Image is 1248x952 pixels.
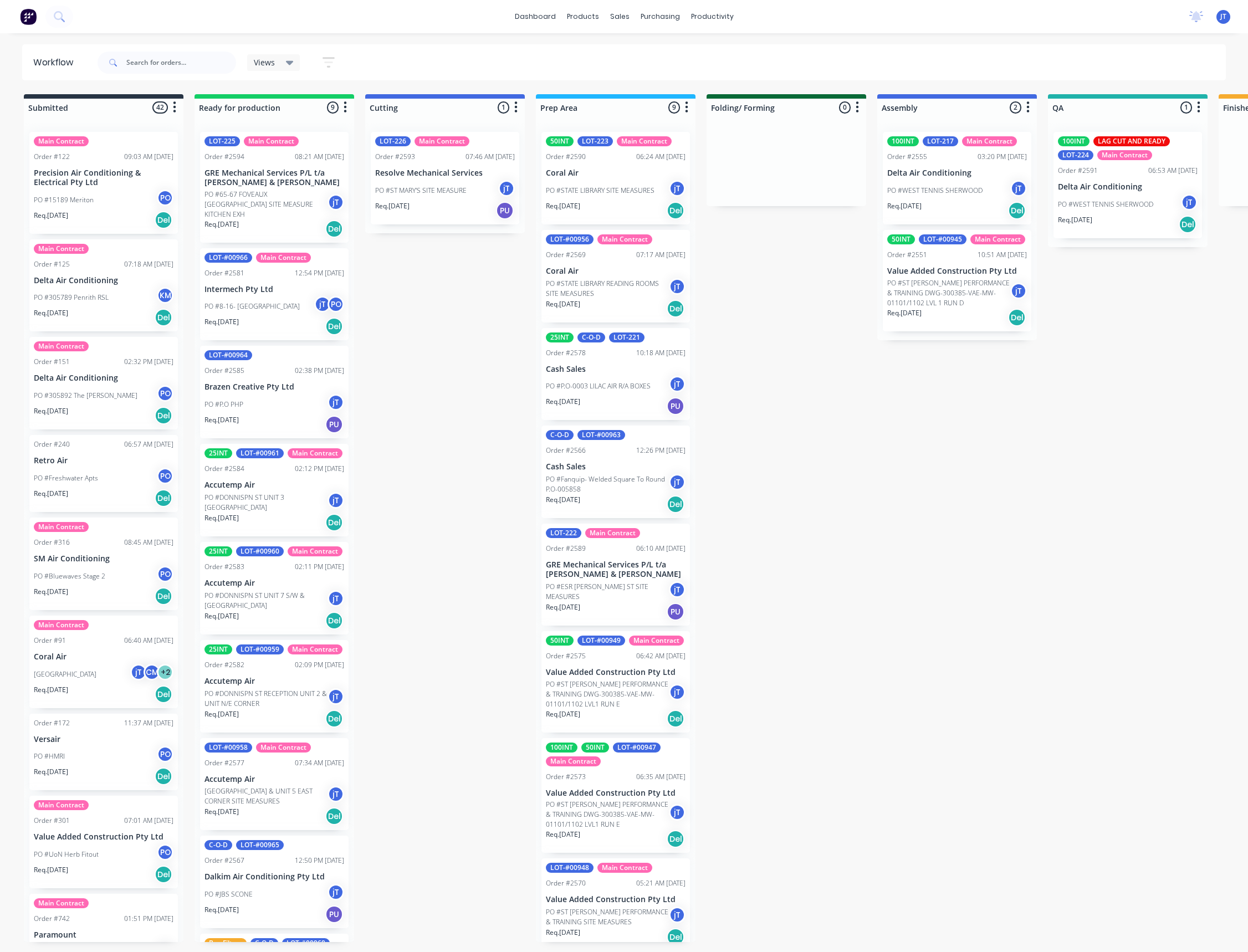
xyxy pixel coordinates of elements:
div: Bag Filters [204,938,247,948]
div: 25INT [204,644,232,654]
div: Del [155,866,172,883]
div: jT [669,474,686,490]
div: LOT-#00966 [204,253,252,263]
div: Del [155,767,172,785]
div: 02:12 PM [DATE] [295,464,344,474]
div: 07:34 AM [DATE] [295,758,344,768]
p: Delta Air Conditioning [34,373,173,383]
p: Req. [DATE] [204,905,239,915]
div: jT [669,804,686,821]
p: PO #15189 Meriton [34,195,94,205]
div: Main Contract [244,136,299,146]
div: 100INT [1058,136,1090,146]
div: jT [1181,194,1198,211]
div: Del [155,587,172,605]
p: Req. [DATE] [204,807,239,817]
div: Main Contract [629,636,684,646]
div: 07:01 AM [DATE] [124,816,173,826]
div: 12:50 PM [DATE] [295,856,344,866]
div: C-O-D [204,840,232,850]
div: KM [157,287,173,304]
div: Main Contract [617,136,672,146]
p: Req. [DATE] [204,611,239,621]
p: Precision Air Conditioning & Electrical Pty Ltd [34,168,173,187]
div: Order #91 [34,636,66,646]
p: GRE Mechanical Services P/L t/a [PERSON_NAME] & [PERSON_NAME] [204,168,344,187]
p: PO #Fanquip- Welded Square To Round P.O-005858 [546,474,669,494]
div: Order #125 [34,259,70,269]
p: PO #HMRI [34,751,65,761]
div: PO [157,190,173,206]
div: LOT-#00958Main ContractOrder #257707:34 AM [DATE]Accutemp Air[GEOGRAPHIC_DATA] & UNIT 5 EAST CORN... [200,738,349,831]
div: Order #240 [34,439,70,449]
p: GRE Mechanical Services P/L t/a [PERSON_NAME] & [PERSON_NAME] [546,560,686,579]
div: jT [669,278,686,295]
p: Resolve Mechanical Services [375,168,515,178]
p: Req. [DATE] [34,489,68,499]
p: Req. [DATE] [34,767,68,777]
div: 02:32 PM [DATE] [124,357,173,367]
p: Req. [DATE] [546,201,580,211]
p: PO #P.O PHP [204,400,243,410]
p: Brazen Creative Pty Ltd [204,382,344,392]
p: Accutemp Air [204,480,344,490]
div: + 2 [157,664,173,680]
div: Main Contract [415,136,469,146]
div: PU [325,905,343,923]
div: jT [669,581,686,598]
div: C-O-DLOT-#00963Order #256612:26 PM [DATE]Cash SalesPO #Fanquip- Welded Square To Round P.O-005858... [541,426,690,518]
div: LOT-#00961 [236,448,284,458]
div: PO [157,566,173,582]
p: PO #305789 Penrith RSL [34,293,109,303]
span: Views [254,57,275,68]
div: LOT-#00947 [613,743,661,753]
div: Order #24006:57 AM [DATE]Retro AirPO #Freshwater AptsPOReq.[DATE]Del [29,435,178,512]
p: Versair [34,735,173,744]
div: Del [325,514,343,531]
div: Del [325,318,343,335]
div: jT [669,376,686,392]
div: Order #2555 [887,152,927,162]
p: Accutemp Air [204,579,344,588]
img: Factory [20,8,37,25]
div: Main Contract [34,898,89,908]
div: 100INT [546,743,577,753]
div: 12:26 PM [DATE] [636,446,686,455]
div: Order #2582 [204,660,244,670]
div: Order #17211:37 AM [DATE]VersairPO #HMRIPOReq.[DATE]Del [29,714,178,791]
p: [GEOGRAPHIC_DATA] [34,669,96,679]
div: PU [496,202,514,219]
p: Req. [DATE] [546,928,580,938]
div: 25INTLOT-#00960Main ContractOrder #258302:11 PM [DATE]Accutemp AirPO #DONNISPN ST UNIT 7 S/W & [G... [200,542,349,634]
p: PO #DONNISPN ST UNIT 7 S/W & [GEOGRAPHIC_DATA] [204,591,328,611]
div: CM [144,664,160,680]
div: Main Contract [34,244,89,254]
div: Main ContractOrder #15102:32 PM [DATE]Delta Air ConditioningPO #305892 The [PERSON_NAME]POReq.[DA... [29,337,178,429]
div: Order #2573 [546,772,586,782]
div: Order #2583 [204,562,244,572]
div: jT [1010,180,1027,197]
div: Order #2567 [204,856,244,866]
p: Value Added Construction Pty Ltd [34,832,173,842]
div: jT [328,492,344,509]
div: Del [1179,216,1196,233]
div: Main Contract [288,644,342,654]
p: Req. [DATE] [546,495,580,505]
div: jT [669,684,686,700]
div: Order #2585 [204,366,244,376]
div: Order #2569 [546,250,586,260]
p: Paramount [34,930,173,940]
div: LOT-#00968 [282,938,330,948]
div: 08:21 AM [DATE] [295,152,344,162]
div: sales [605,8,635,25]
div: 09:03 AM [DATE] [124,152,173,162]
div: Del [667,710,684,728]
div: Main ContractOrder #30107:01 AM [DATE]Value Added Construction Pty LtdPO #UoN Herb FitoutPOReq.[D... [29,796,178,888]
div: Main Contract [256,253,311,263]
div: jT [328,394,344,411]
div: LOT-#00958 [204,743,252,753]
div: Main Contract [256,743,311,753]
div: Order #742 [34,914,70,924]
div: Order #172 [34,718,70,728]
div: 06:57 AM [DATE] [124,439,173,449]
